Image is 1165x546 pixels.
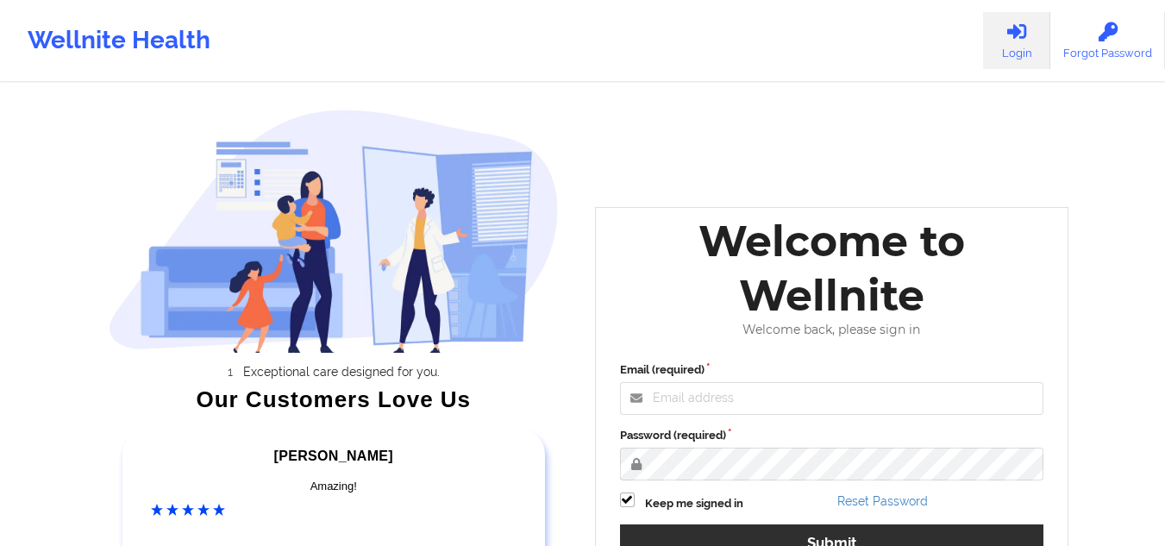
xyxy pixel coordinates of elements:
label: Password (required) [620,427,1044,444]
a: Login [983,12,1050,69]
label: Email (required) [620,361,1044,379]
div: Welcome back, please sign in [608,323,1056,337]
label: Keep me signed in [645,495,743,512]
li: Exceptional care designed for you. [124,365,559,379]
div: Welcome to Wellnite [608,214,1056,323]
a: Forgot Password [1050,12,1165,69]
div: Our Customers Love Us [109,391,559,408]
a: Reset Password [837,494,928,508]
input: Email address [620,382,1044,415]
span: [PERSON_NAME] [274,449,393,463]
div: Amazing! [151,478,517,495]
img: wellnite-auth-hero_200.c722682e.png [109,109,559,353]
